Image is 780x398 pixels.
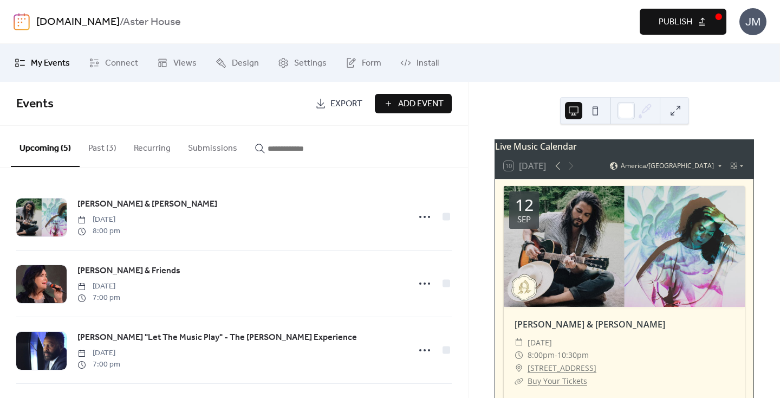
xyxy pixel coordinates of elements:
div: ​ [515,362,523,375]
a: Export [307,94,370,113]
a: Design [207,48,267,78]
span: [PERSON_NAME] "Let The Music Play" - The [PERSON_NAME] Experience [77,331,357,344]
div: 12 [515,197,534,213]
a: Connect [81,48,146,78]
span: Settings [294,57,327,70]
span: Add Event [398,98,444,111]
b: / [120,12,123,33]
button: Publish [640,9,726,35]
a: Settings [270,48,335,78]
span: Export [330,98,362,111]
a: [PERSON_NAME] & [PERSON_NAME] [515,318,665,330]
a: Buy Your Tickets [528,376,587,386]
span: 7:00 pm [77,359,120,370]
span: Connect [105,57,138,70]
span: 10:30pm [557,349,589,362]
div: ​ [515,336,523,349]
span: [DATE] [528,336,552,349]
a: Install [392,48,447,78]
span: 8:00 pm [77,226,120,237]
span: Form [362,57,381,70]
span: Events [16,92,54,116]
div: ​ [515,349,523,362]
span: Views [173,57,197,70]
a: [PERSON_NAME] & Friends [77,264,180,278]
span: 8:00pm [528,349,555,362]
span: My Events [31,57,70,70]
span: Install [417,57,439,70]
a: [STREET_ADDRESS] [528,362,596,375]
img: logo [14,13,30,30]
button: Past (3) [80,126,125,166]
span: - [555,349,557,362]
button: Submissions [179,126,246,166]
span: [DATE] [77,214,120,226]
a: Views [149,48,205,78]
div: ​ [515,375,523,388]
span: Design [232,57,259,70]
div: Sep [517,215,531,223]
a: My Events [6,48,78,78]
a: Form [337,48,389,78]
span: 7:00 pm [77,292,120,304]
button: Upcoming (5) [11,126,80,167]
div: Live Music Calendar [495,140,753,153]
b: Aster House [123,12,181,33]
span: America/[GEOGRAPHIC_DATA] [621,163,714,169]
button: Recurring [125,126,179,166]
span: [PERSON_NAME] & Friends [77,265,180,278]
span: Publish [659,16,692,29]
a: [PERSON_NAME] & [PERSON_NAME] [77,197,217,211]
span: [DATE] [77,348,120,359]
button: Add Event [375,94,452,113]
a: [PERSON_NAME] "Let The Music Play" - The [PERSON_NAME] Experience [77,331,357,345]
span: [PERSON_NAME] & [PERSON_NAME] [77,198,217,211]
span: [DATE] [77,281,120,292]
div: JM [739,8,766,35]
a: [DOMAIN_NAME] [36,12,120,33]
